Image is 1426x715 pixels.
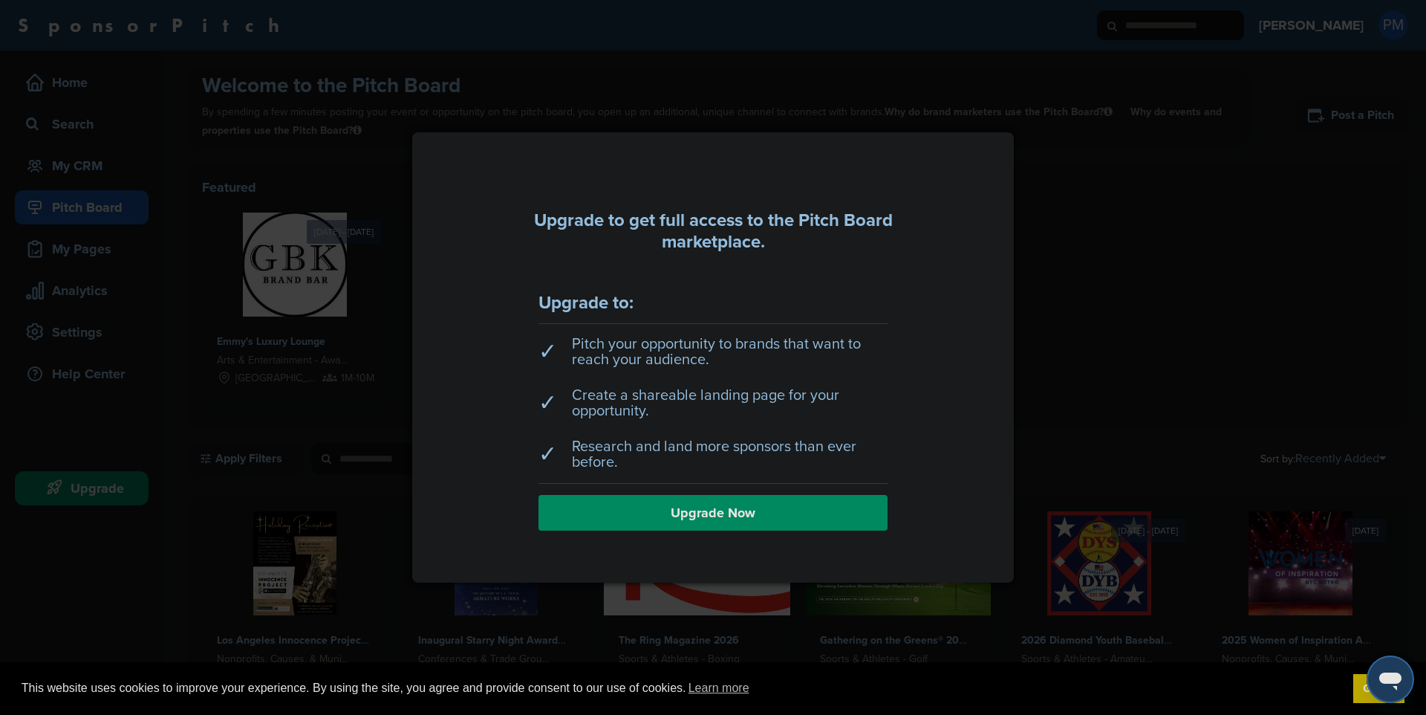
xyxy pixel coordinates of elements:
span: This website uses cookies to improve your experience. By using the site, you agree and provide co... [22,677,1341,699]
li: Research and land more sponsors than ever before. [538,432,888,478]
span: ✓ [538,447,557,462]
iframe: Button to launch messaging window [1367,656,1414,703]
li: Pitch your opportunity to brands that want to reach your audience. [538,329,888,375]
span: ✓ [538,395,557,411]
span: ✓ [538,344,557,360]
a: Upgrade Now [538,495,888,531]
div: Upgrade to: [538,294,888,312]
a: learn more about cookies [686,677,752,699]
li: Create a shareable landing page for your opportunity. [538,381,888,427]
div: Upgrade to get full access to the Pitch Board marketplace. [516,210,910,253]
a: Close [1001,123,1023,146]
a: dismiss cookie message [1353,674,1404,704]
